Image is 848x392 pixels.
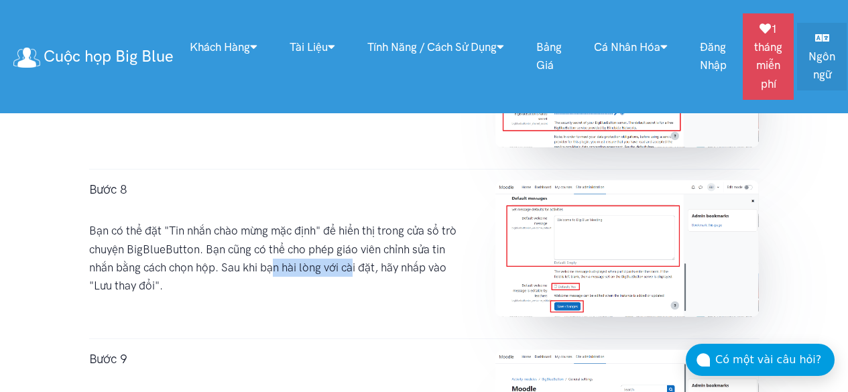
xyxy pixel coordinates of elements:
div: Bạn có thể đặt "Tin nhắn chào mừng mặc định" để hiển thị trong cửa sổ trò chuyện BigBlueButton. B... [76,180,483,328]
h4: Bước 9 [89,350,469,369]
button: Có một vài câu hỏi? [686,344,835,376]
img: Logo [13,48,40,68]
a: Bảng giá [520,33,578,80]
a: Đăng nhập [684,33,743,80]
h4: Bước 8 [89,180,469,199]
img: moodle4-setup-8.png [495,180,759,317]
a: Ngôn ngữ [797,23,847,91]
a: Tính năng / Cách sử dụng [351,33,520,62]
a: cá nhân hóa [578,33,684,62]
a: Khách hàng [174,33,274,62]
a: Cuộc họp Big Blue [13,42,174,71]
div: Có một vài câu hỏi? [715,351,835,369]
a: Tài liệu [274,33,351,62]
a: 1 tháng miễn phí [743,13,794,100]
